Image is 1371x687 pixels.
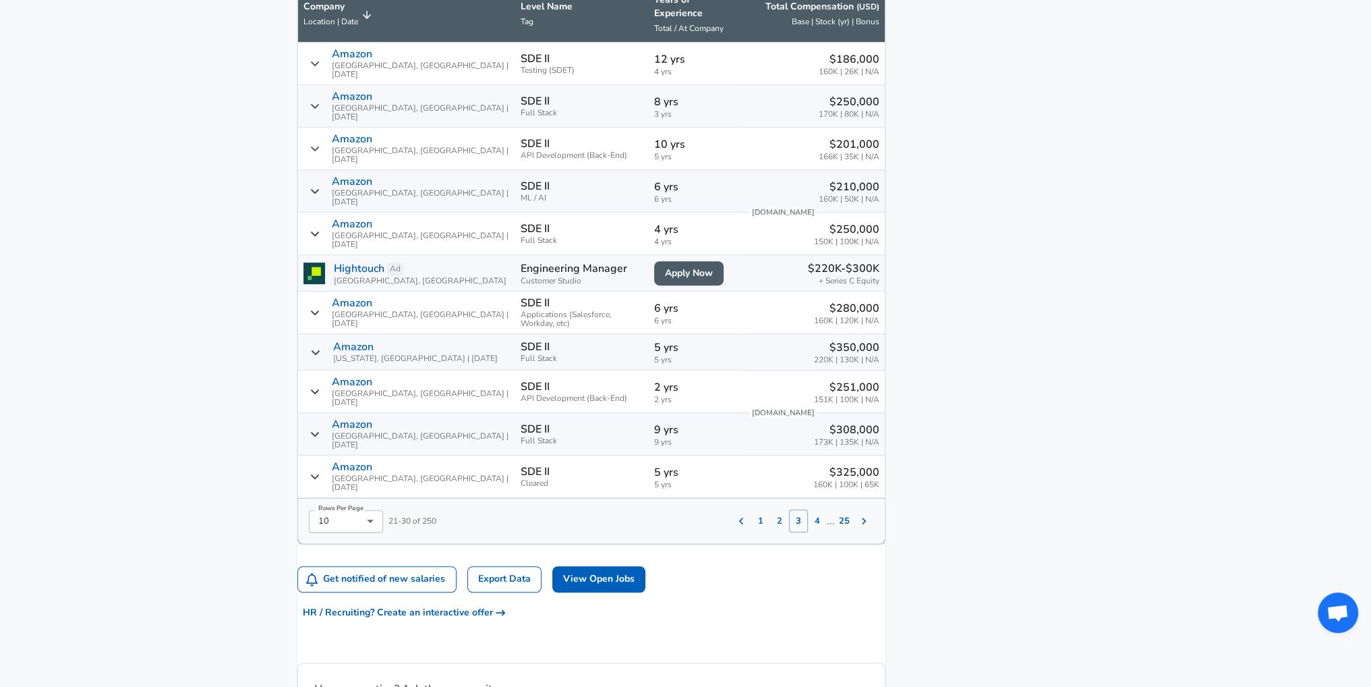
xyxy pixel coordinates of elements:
p: SDE II [521,466,550,478]
span: API Development (Back-End) [521,151,643,160]
span: 3 yrs [654,110,737,119]
span: API Development (Back-End) [521,394,643,403]
button: 1 [751,510,770,532]
p: $201,000 [819,136,879,153]
p: $251,000 [814,379,879,395]
label: Rows Per Page [318,504,363,512]
a: Ad [387,263,403,275]
span: 151K | 100K | N/A [814,395,879,404]
p: $250,000 [819,94,879,110]
span: Full Stack [521,354,643,363]
img: hightouchlogo.png [303,263,325,284]
p: $250,000 [814,221,879,238]
span: Tag [521,16,533,27]
p: Amazon [332,418,372,431]
span: 160K | 120K | N/A [814,317,879,325]
span: 2 yrs [654,395,737,404]
a: Export Data [467,566,542,593]
p: Amazon [332,376,372,388]
span: ML / AI [521,194,643,202]
p: SDE II [521,423,550,435]
p: 6 yrs [654,300,737,317]
div: 21 - 30 of 250 [298,499,436,532]
p: SDE II [521,223,550,235]
p: Engineering Manager [521,260,643,277]
button: HR / Recruiting? Create an interactive offer [297,601,511,626]
p: Amazon [332,218,372,230]
p: $350,000 [814,339,879,356]
span: HR / Recruiting? Create an interactive offer [303,605,505,622]
button: (USD) [856,1,879,13]
p: SDE II [521,95,550,107]
p: 5 yrs [654,464,737,480]
span: [GEOGRAPHIC_DATA], [GEOGRAPHIC_DATA] | [DATE] [332,231,510,249]
span: [GEOGRAPHIC_DATA], [GEOGRAPHIC_DATA] | [DATE] [332,104,510,121]
span: 5 yrs [654,153,737,161]
span: [GEOGRAPHIC_DATA], [GEOGRAPHIC_DATA] | [DATE] [332,189,510,207]
span: 160K | 100K | 65K [813,480,879,489]
p: SDE II [521,53,550,65]
span: [GEOGRAPHIC_DATA], [GEOGRAPHIC_DATA] [334,277,506,285]
span: 6 yrs [654,317,737,325]
p: Amazon [332,297,372,309]
span: [US_STATE], [GEOGRAPHIC_DATA] | [DATE] [333,354,498,363]
span: Base | Stock (yr) | Bonus [792,16,879,27]
p: 9 yrs [654,422,737,438]
span: 160K | 50K | N/A [819,195,879,204]
div: 10 [309,510,383,532]
p: 10 yrs [654,136,737,153]
p: $325,000 [813,464,879,480]
button: Get notified of new salaries [298,567,457,592]
button: 4 [808,510,827,532]
span: [GEOGRAPHIC_DATA], [GEOGRAPHIC_DATA] | [DATE] [332,432,510,449]
p: SDE II [521,297,550,309]
p: $186,000 [819,51,879,67]
span: Testing (SDET) [521,66,643,75]
span: 9 yrs [654,438,737,447]
span: Cleared [521,479,643,488]
p: SDE II [521,138,550,150]
span: 220K | 130K | N/A [814,356,879,364]
span: 170K | 80K | N/A [819,110,879,119]
div: Open chat [1318,593,1358,633]
p: Amazon [332,133,372,145]
span: [GEOGRAPHIC_DATA], [GEOGRAPHIC_DATA] | [DATE] [332,61,510,79]
a: Apply Now [654,261,724,286]
button: 2 [770,510,789,532]
span: [GEOGRAPHIC_DATA], [GEOGRAPHIC_DATA] | [DATE] [332,146,510,164]
button: 3 [789,510,808,532]
span: Full Stack [521,437,643,445]
p: Amazon [333,341,374,353]
span: 4 yrs [654,67,737,76]
span: 5 yrs [654,356,737,364]
span: [GEOGRAPHIC_DATA], [GEOGRAPHIC_DATA] | [DATE] [332,310,510,328]
span: 6 yrs [654,195,737,204]
span: [GEOGRAPHIC_DATA], [GEOGRAPHIC_DATA] | [DATE] [332,389,510,407]
p: SDE II [521,341,550,353]
a: View Open Jobs [552,566,645,593]
span: + Series C Equity [819,277,879,285]
span: Full Stack [521,109,643,117]
p: Amazon [332,175,372,188]
p: Amazon [332,48,372,60]
span: [GEOGRAPHIC_DATA], [GEOGRAPHIC_DATA] | [DATE] [332,474,510,492]
p: 6 yrs [654,179,737,195]
button: 25 [835,510,854,532]
span: Applications (Salesforce, Workday, etc) [521,310,643,328]
p: $280,000 [814,300,879,317]
p: 4 yrs [654,221,737,238]
span: 173K | 135K | N/A [814,438,879,447]
a: Hightouch [334,260,384,277]
p: ... [827,513,835,529]
span: 160K | 26K | N/A [819,67,879,76]
p: SDE II [521,180,550,192]
p: SDE II [521,381,550,393]
span: 5 yrs [654,480,737,489]
p: Amazon [332,90,372,103]
span: Location | Date [303,16,358,27]
p: 8 yrs [654,94,737,110]
p: 5 yrs [654,339,737,356]
span: Customer Studio [521,277,643,285]
span: 4 yrs [654,238,737,246]
p: $308,000 [814,422,879,438]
